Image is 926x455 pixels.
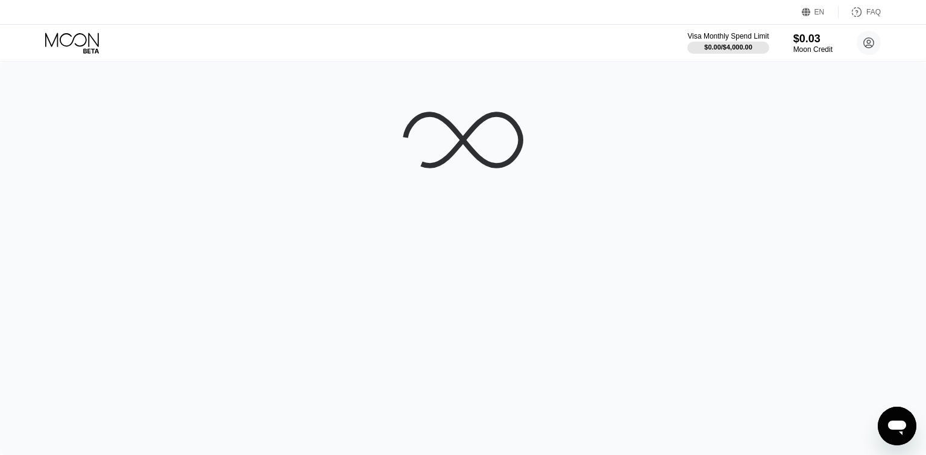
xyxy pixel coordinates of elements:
[793,45,833,54] div: Moon Credit
[814,8,825,16] div: EN
[687,32,769,40] div: Visa Monthly Spend Limit
[866,8,881,16] div: FAQ
[839,6,881,18] div: FAQ
[687,32,769,54] div: Visa Monthly Spend Limit$0.00/$4,000.00
[793,33,833,45] div: $0.03
[704,43,752,51] div: $0.00 / $4,000.00
[793,33,833,54] div: $0.03Moon Credit
[802,6,839,18] div: EN
[878,407,916,445] iframe: Button to launch messaging window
